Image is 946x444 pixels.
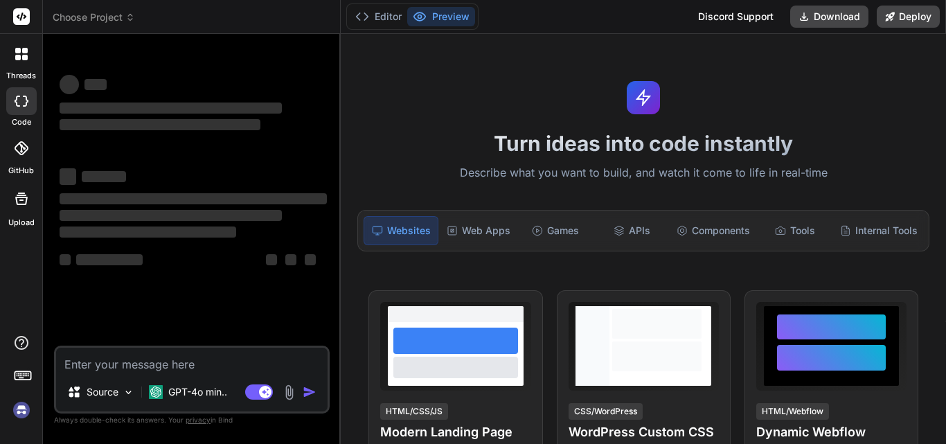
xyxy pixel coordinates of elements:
[60,119,260,130] span: ‌
[60,168,76,185] span: ‌
[60,103,282,114] span: ‌
[6,70,36,82] label: threads
[8,217,35,229] label: Upload
[10,398,33,422] img: signin
[54,414,330,427] p: Always double-check its answers. Your in Bind
[877,6,940,28] button: Deploy
[569,403,643,420] div: CSS/WordPress
[84,79,107,90] span: ‌
[595,216,668,245] div: APIs
[186,416,211,424] span: privacy
[53,10,135,24] span: Choose Project
[285,254,296,265] span: ‌
[349,164,938,182] p: Describe what you want to build, and watch it come to life in real-time
[149,385,163,399] img: GPT-4o mini
[441,216,516,245] div: Web Apps
[756,403,829,420] div: HTML/Webflow
[350,7,407,26] button: Editor
[758,216,832,245] div: Tools
[349,131,938,156] h1: Turn ideas into code instantly
[303,385,316,399] img: icon
[60,75,79,94] span: ‌
[690,6,782,28] div: Discord Support
[12,116,31,128] label: code
[519,216,592,245] div: Games
[790,6,868,28] button: Download
[364,216,438,245] div: Websites
[671,216,756,245] div: Components
[8,165,34,177] label: GitHub
[87,385,118,399] p: Source
[266,254,277,265] span: ‌
[60,210,282,221] span: ‌
[380,423,530,442] h4: Modern Landing Page
[305,254,316,265] span: ‌
[168,385,227,399] p: GPT-4o min..
[281,384,297,400] img: attachment
[123,387,134,398] img: Pick Models
[82,171,126,182] span: ‌
[76,254,143,265] span: ‌
[380,403,448,420] div: HTML/CSS/JS
[60,227,236,238] span: ‌
[835,216,923,245] div: Internal Tools
[60,254,71,265] span: ‌
[569,423,719,442] h4: WordPress Custom CSS
[60,193,327,204] span: ‌
[407,7,475,26] button: Preview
